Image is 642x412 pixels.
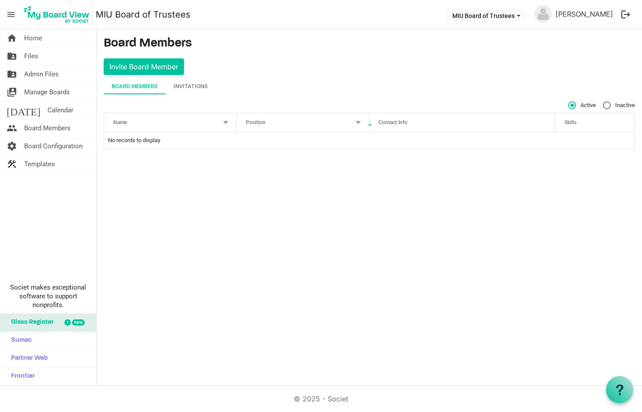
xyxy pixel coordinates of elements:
a: © 2025 - Societ [294,394,348,403]
span: Manage Boards [24,83,70,101]
span: Glass Register [7,314,54,331]
a: MIU Board of Trustees [96,6,191,23]
div: Board Members [112,82,158,91]
span: Home [24,29,42,47]
a: My Board View Logo [22,4,96,25]
span: folder_shared [7,65,17,83]
button: MIU Board of Trustees dropdownbutton [447,9,526,21]
span: Frontier [7,368,35,385]
span: Inactive [603,101,635,109]
span: Sumac [7,332,32,349]
span: Active [568,101,596,109]
span: Files [24,47,38,65]
button: logout [617,5,635,24]
img: no-profile-picture.svg [534,5,552,23]
img: My Board View Logo [22,4,92,25]
span: folder_shared [7,47,17,65]
span: Societ makes exceptional software to support nonprofits. [4,283,92,309]
span: Partner Web [7,350,48,367]
span: Templates [24,155,55,173]
span: menu [3,6,19,23]
div: tab-header [104,79,635,94]
a: [PERSON_NAME] [552,5,617,23]
span: construction [7,155,17,173]
div: Invitations [173,82,208,91]
button: Invite Board Member [104,58,184,75]
span: people [7,119,17,137]
h3: Board Members [104,36,635,51]
span: [DATE] [7,101,40,119]
span: Board Configuration [24,137,83,155]
span: Calendar [47,101,73,119]
span: Board Members [24,119,71,137]
span: settings [7,137,17,155]
span: home [7,29,17,47]
span: switch_account [7,83,17,101]
span: Admin Files [24,65,59,83]
div: new [72,319,85,326]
